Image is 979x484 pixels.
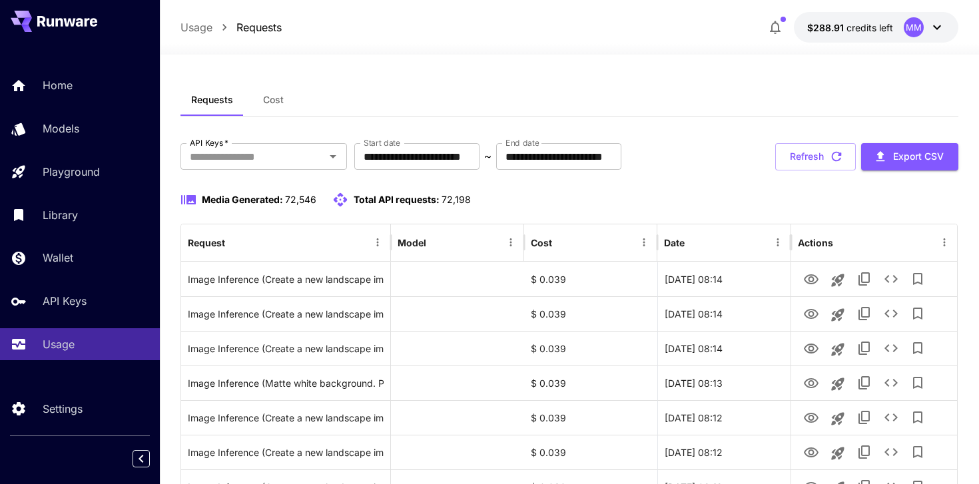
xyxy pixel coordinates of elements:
button: $288.91103MM [794,12,958,43]
div: Click to copy prompt [188,332,384,365]
button: View [798,403,824,431]
button: Add to library [904,369,931,396]
button: View [798,369,824,396]
span: 72,198 [442,194,471,205]
button: View [798,300,824,327]
div: MM [904,17,924,37]
button: Add to library [904,266,931,292]
button: Launch in playground [824,267,851,294]
div: Click to copy prompt [188,297,384,331]
button: Sort [686,233,705,252]
div: Actions [798,237,833,248]
div: 28 Sep, 2025 08:12 [657,400,791,435]
button: View [798,265,824,292]
button: Launch in playground [824,371,851,397]
label: End date [505,137,539,148]
div: Click to copy prompt [188,401,384,435]
button: View [798,334,824,362]
button: Sort [553,233,572,252]
div: $ 0.039 [524,331,657,365]
div: Request [188,237,225,248]
button: Add to library [904,335,931,362]
label: Start date [364,137,400,148]
button: Copy TaskUUID [851,300,878,327]
p: Settings [43,401,83,417]
button: Open [324,147,342,166]
p: Playground [43,164,100,180]
button: See details [878,266,904,292]
button: Sort [226,233,245,252]
div: Cost [531,237,552,248]
button: Copy TaskUUID [851,335,878,362]
button: Launch in playground [824,440,851,467]
button: Menu [769,233,787,252]
button: Launch in playground [824,302,851,328]
div: Model [398,237,426,248]
button: Menu [635,233,653,252]
span: $288.91 [807,22,846,33]
label: API Keys [190,137,228,148]
p: Home [43,77,73,93]
button: Launch in playground [824,405,851,432]
a: Requests [236,19,282,35]
button: See details [878,300,904,327]
button: Add to library [904,404,931,431]
span: Requests [191,94,233,106]
button: View [798,438,824,465]
div: $ 0.039 [524,400,657,435]
button: Add to library [904,439,931,465]
button: See details [878,404,904,431]
button: Export CSV [861,143,958,170]
div: 28 Sep, 2025 08:14 [657,296,791,331]
button: Menu [501,233,520,252]
button: Refresh [775,143,856,170]
span: Total API requests: [354,194,440,205]
nav: breadcrumb [180,19,282,35]
div: Collapse sidebar [143,447,160,471]
div: $288.91103 [807,21,893,35]
button: Sort [428,233,446,252]
div: Date [664,237,685,248]
a: Usage [180,19,212,35]
div: $ 0.039 [524,435,657,469]
p: API Keys [43,293,87,309]
button: Add to library [904,300,931,327]
div: Click to copy prompt [188,435,384,469]
div: 28 Sep, 2025 08:14 [657,331,791,365]
p: ~ [484,148,491,164]
div: 28 Sep, 2025 08:14 [657,262,791,296]
span: 72,546 [285,194,316,205]
div: $ 0.039 [524,296,657,331]
div: 28 Sep, 2025 08:13 [657,365,791,400]
span: Cost [263,94,284,106]
p: Library [43,207,78,223]
button: Launch in playground [824,336,851,363]
button: Collapse sidebar [133,450,150,467]
button: See details [878,335,904,362]
button: See details [878,439,904,465]
button: Menu [935,233,954,252]
p: Usage [43,336,75,352]
div: Click to copy prompt [188,262,384,296]
p: Wallet [43,250,73,266]
button: Copy TaskUUID [851,266,878,292]
button: Copy TaskUUID [851,369,878,396]
div: $ 0.039 [524,365,657,400]
div: Click to copy prompt [188,366,384,400]
span: Media Generated: [202,194,283,205]
button: Copy TaskUUID [851,404,878,431]
button: Menu [368,233,387,252]
button: Copy TaskUUID [851,439,878,465]
p: Models [43,121,79,136]
span: credits left [846,22,893,33]
button: See details [878,369,904,396]
div: $ 0.039 [524,262,657,296]
div: 28 Sep, 2025 08:12 [657,435,791,469]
